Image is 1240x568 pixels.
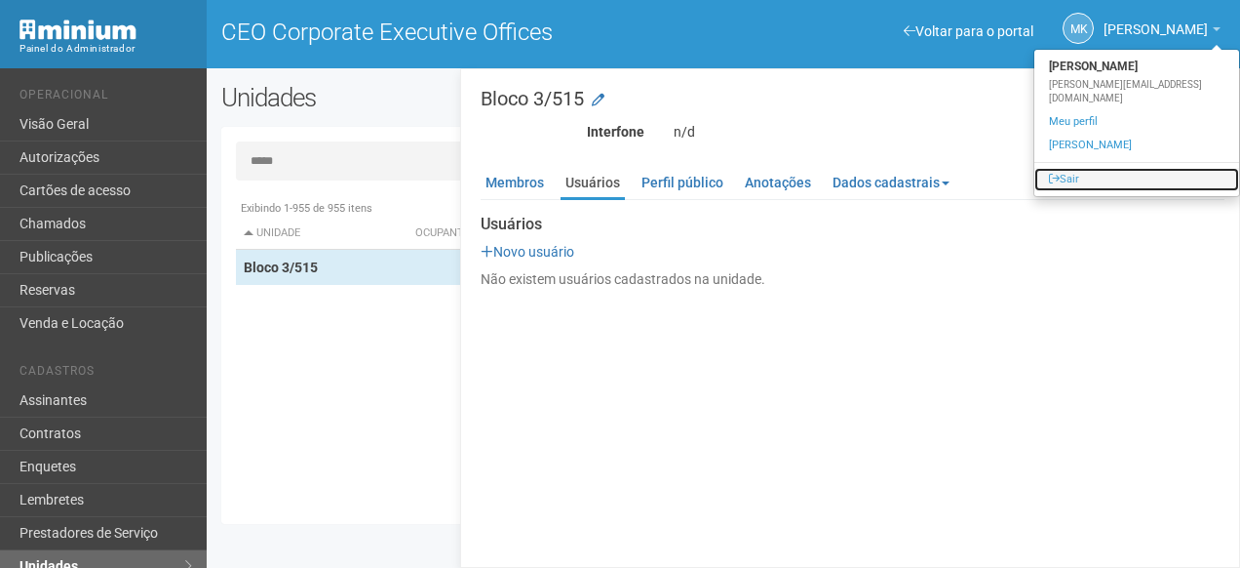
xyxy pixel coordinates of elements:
a: [PERSON_NAME] [1034,134,1239,157]
div: [PERSON_NAME][EMAIL_ADDRESS][DOMAIN_NAME] [1034,78,1239,105]
a: Anotações [740,168,816,197]
span: Marcela Kunz [1104,3,1208,37]
strong: [PERSON_NAME] [1034,55,1239,78]
a: Membros [481,168,549,197]
li: Operacional [19,88,192,108]
h2: Unidades [221,83,623,112]
a: Novo usuário [481,244,574,260]
img: Minium [19,20,136,40]
li: Cadastros [19,364,192,385]
div: n/d [659,123,1239,141]
a: Meu perfil [1034,110,1239,134]
div: Painel do Administrador [19,40,192,58]
a: Perfil público [637,168,728,197]
h3: Bloco 3/515 [481,89,1224,108]
a: Dados cadastrais [828,168,954,197]
a: [PERSON_NAME] [1104,24,1221,40]
div: Exibindo 1-955 de 955 itens [236,200,1211,218]
strong: Bloco 3/515 [244,260,318,275]
a: Modificar a unidade [592,91,604,110]
strong: Usuários [481,216,1224,233]
a: Usuários [561,168,625,200]
h1: CEO Corporate Executive Offices [221,20,709,45]
div: Não existem usuários cadastrados na unidade. [481,270,1224,288]
a: Voltar para o portal [904,23,1033,39]
a: Sair [1034,168,1239,191]
a: MK [1063,13,1094,44]
th: Unidade: activate to sort column descending [236,218,407,250]
div: Interfone [466,123,659,141]
th: Ocupante: activate to sort column ascending [407,218,879,250]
